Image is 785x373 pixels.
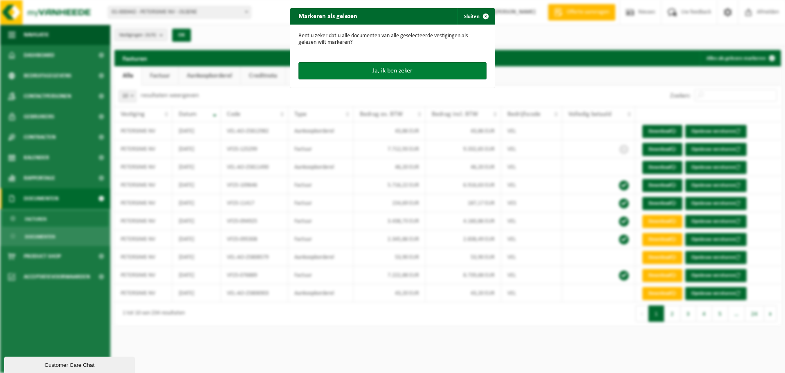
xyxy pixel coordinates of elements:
[298,33,487,46] p: Bent u zeker dat u alle documenten van alle geselecteerde vestigingen als gelezen wilt markeren?
[298,62,487,79] button: Ja, ik ben zeker
[458,8,494,25] button: Sluiten
[290,8,366,24] h2: Markeren als gelezen
[4,355,137,373] iframe: chat widget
